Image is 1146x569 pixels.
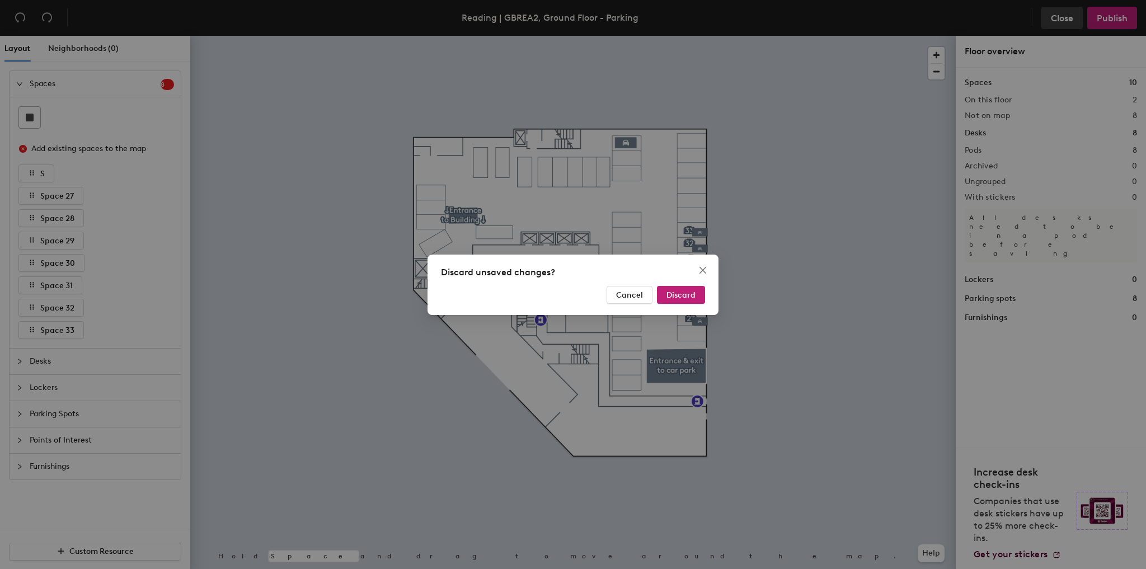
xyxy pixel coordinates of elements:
[607,286,652,304] button: Cancel
[657,286,705,304] button: Discard
[694,261,712,279] button: Close
[616,290,643,299] span: Cancel
[694,266,712,275] span: Close
[666,290,696,299] span: Discard
[698,266,707,275] span: close
[441,266,705,279] div: Discard unsaved changes?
